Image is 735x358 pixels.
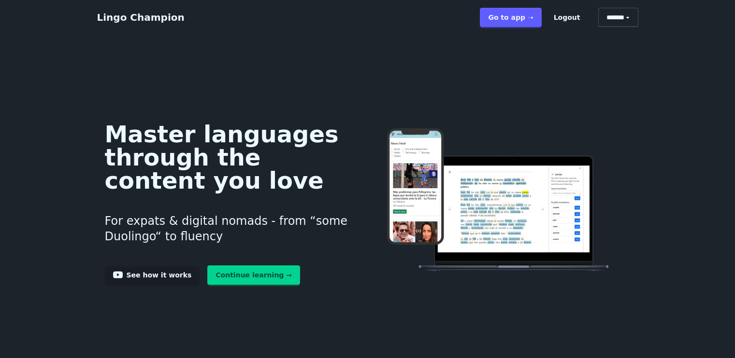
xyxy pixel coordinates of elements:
button: Logout [546,8,589,27]
a: Go to app ➝ [480,8,541,27]
h1: Master languages through the content you love [105,123,353,192]
img: Learn languages online [368,128,630,273]
a: Continue learning → [207,265,300,285]
h3: For expats & digital nomads - from “some Duolingo“ to fluency [105,202,353,256]
a: See how it works [105,265,200,285]
a: Lingo Champion [97,12,185,23]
